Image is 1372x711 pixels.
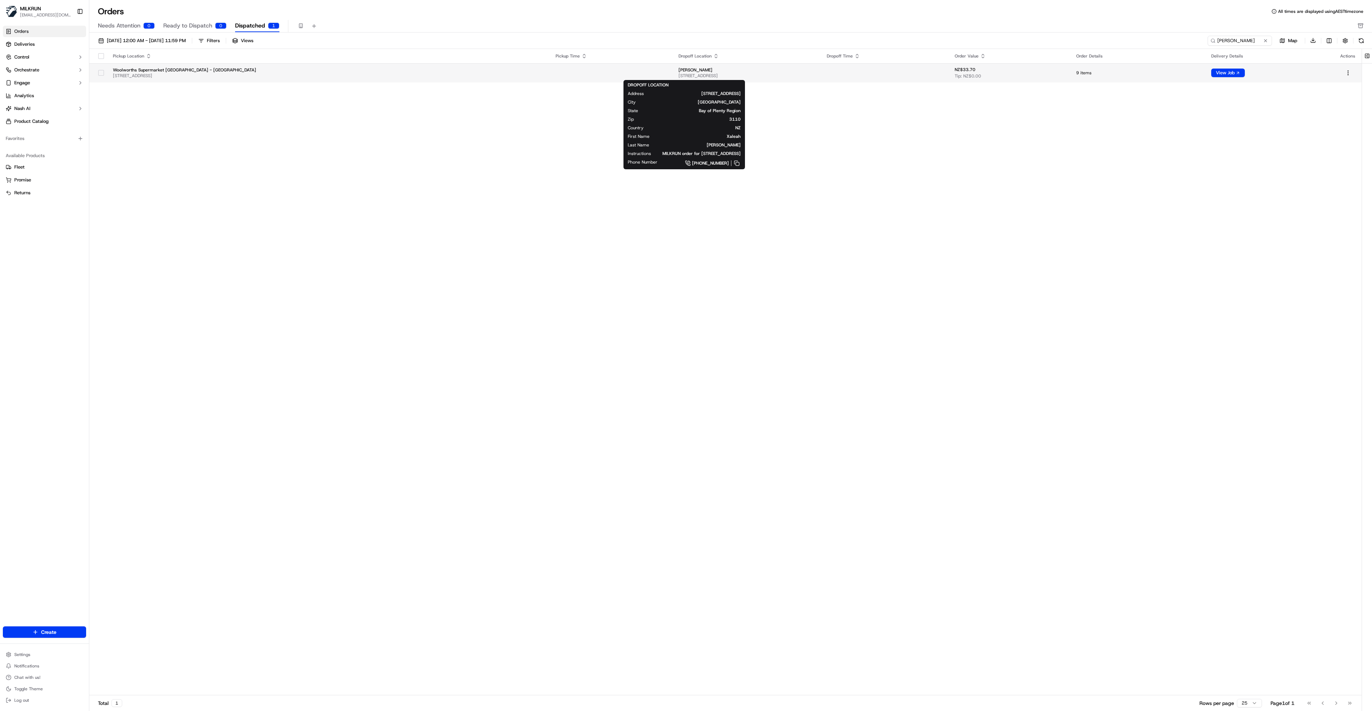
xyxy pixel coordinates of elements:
[827,53,943,59] div: Dropoff Time
[1208,36,1272,46] input: Type to search
[3,626,86,638] button: Create
[14,118,49,125] span: Product Catalog
[645,116,741,122] span: 3110
[3,661,86,671] button: Notifications
[6,6,17,17] img: MILKRUN
[143,22,155,29] div: 0
[113,73,544,79] span: [STREET_ADDRESS]
[3,174,86,186] button: Promise
[14,177,31,183] span: Promise
[14,28,29,35] span: Orders
[113,67,544,73] span: Woolworths Supermarket [GEOGRAPHIC_DATA] - [GEOGRAPHIC_DATA]
[95,36,189,46] button: [DATE] 12:00 AM - [DATE] 11:59 PM
[678,53,815,59] div: Dropoff Location
[3,133,86,144] div: Favorites
[195,36,223,46] button: Filters
[3,77,86,89] button: Engage
[163,21,212,30] span: Ready to Dispatch
[3,3,74,20] button: MILKRUNMILKRUN[EMAIL_ADDRESS][DOMAIN_NAME]
[3,150,86,161] div: Available Products
[14,697,29,703] span: Log out
[1271,700,1294,707] div: Page 1 of 1
[98,699,122,707] div: Total
[628,82,668,88] span: DROPOFF LOCATION
[14,190,30,196] span: Returns
[3,116,86,127] a: Product Catalog
[628,116,634,122] span: Zip
[6,164,83,170] a: Fleet
[3,695,86,705] button: Log out
[3,64,86,76] button: Orchestrate
[6,177,83,183] a: Promise
[628,159,657,165] span: Phone Number
[661,142,741,148] span: [PERSON_NAME]
[1275,36,1302,45] button: Map
[1288,37,1297,44] span: Map
[229,36,257,46] button: Views
[3,90,86,101] a: Analytics
[628,134,650,139] span: First Name
[235,21,265,30] span: Dispatched
[1211,53,1329,59] div: Delivery Details
[3,187,86,199] button: Returns
[3,103,86,114] button: Nash AI
[678,73,815,79] span: [STREET_ADDRESS]
[3,51,86,63] button: Control
[3,39,86,50] a: Deliveries
[628,99,636,105] span: City
[628,142,649,148] span: Last Name
[1356,36,1366,46] button: Refresh
[628,108,638,114] span: State
[14,164,25,170] span: Fleet
[111,699,122,707] div: 1
[1076,53,1200,59] div: Order Details
[14,80,30,86] span: Engage
[41,629,56,636] span: Create
[669,159,741,167] a: [PHONE_NUMBER]
[3,684,86,694] button: Toggle Theme
[662,151,741,156] span: MILKRUN order for [STREET_ADDRESS]
[20,5,41,12] button: MILKRUN
[20,12,71,18] button: [EMAIL_ADDRESS][DOMAIN_NAME]
[628,151,651,156] span: Instructions
[14,67,39,73] span: Orchestrate
[14,105,30,112] span: Nash AI
[14,41,35,47] span: Deliveries
[3,672,86,682] button: Chat with us!
[1211,69,1245,77] button: View Job
[3,161,86,173] button: Fleet
[1278,9,1363,14] span: All times are displayed using AEST timezone
[1199,700,1234,707] p: Rows per page
[113,53,544,59] div: Pickup Location
[14,92,34,99] span: Analytics
[628,125,643,131] span: Country
[955,73,981,79] span: Tip: NZ$0.00
[1340,53,1356,59] div: Actions
[207,37,220,44] div: Filters
[14,663,39,669] span: Notifications
[14,686,43,692] span: Toggle Theme
[98,6,124,17] h1: Orders
[6,190,83,196] a: Returns
[1211,70,1245,76] a: View Job
[661,134,741,139] span: Xaleah
[268,22,279,29] div: 1
[955,67,975,72] span: NZ$33.70
[692,160,729,166] span: [PHONE_NUMBER]
[3,26,86,37] a: Orders
[647,99,741,105] span: [GEOGRAPHIC_DATA]
[14,675,40,680] span: Chat with us!
[655,91,741,96] span: [STREET_ADDRESS]
[678,67,815,73] span: [PERSON_NAME]
[1076,70,1200,76] span: 9 items
[215,22,227,29] div: 0
[14,652,30,657] span: Settings
[98,21,140,30] span: Needs Attention
[955,53,1065,59] div: Order Value
[241,37,253,44] span: Views
[556,53,667,59] div: Pickup Time
[107,37,186,44] span: [DATE] 12:00 AM - [DATE] 11:59 PM
[3,650,86,660] button: Settings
